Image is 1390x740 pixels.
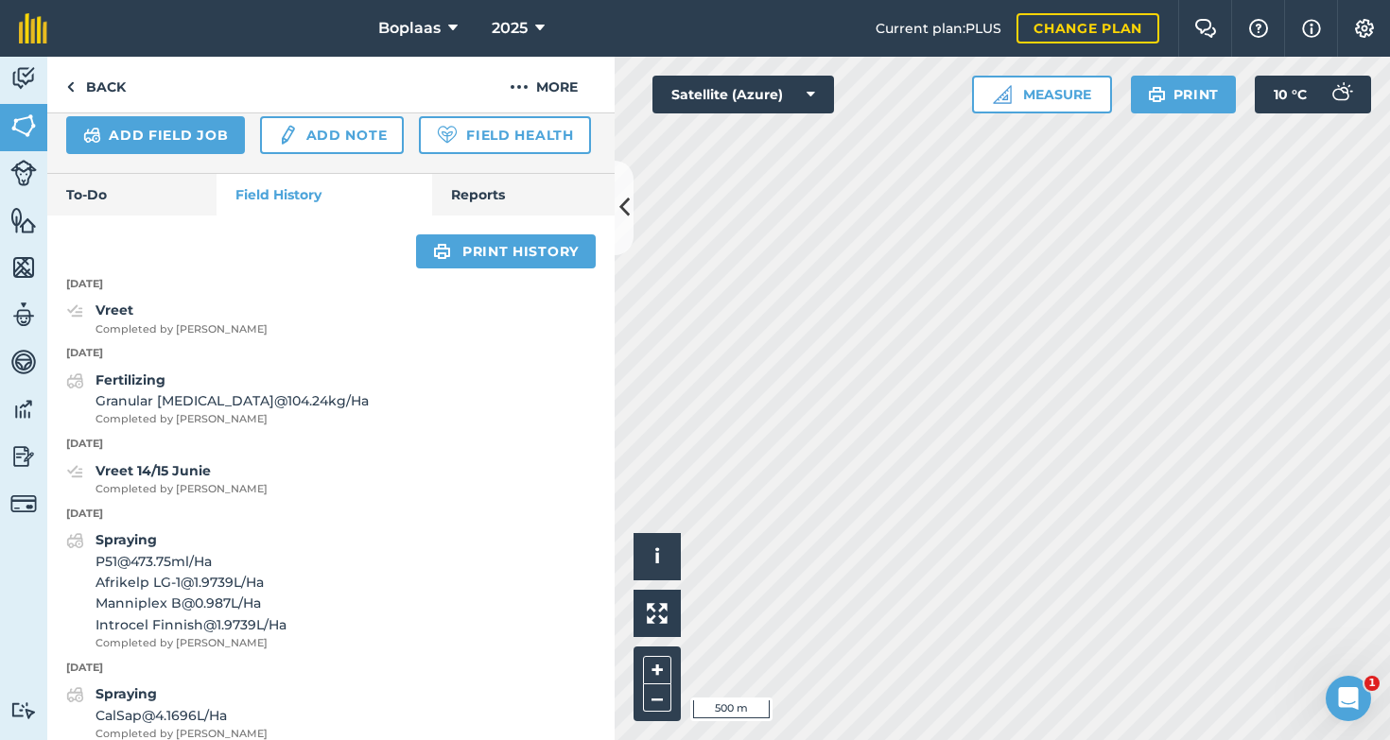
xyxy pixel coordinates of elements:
strong: Fertilizing [96,371,165,388]
strong: Vreet [96,301,133,318]
a: Field Health [419,116,590,154]
a: VreetCompleted by [PERSON_NAME] [66,300,268,337]
a: Print history [416,234,596,268]
img: svg+xml;base64,PD94bWwgdmVyc2lvbj0iMS4wIiBlbmNvZGluZz0idXRmLTgiPz4KPCEtLSBHZW5lcmF0b3I6IEFkb2JlIE... [66,683,84,706]
img: fieldmargin Logo [19,13,47,43]
img: svg+xml;base64,PHN2ZyB4bWxucz0iaHR0cDovL3d3dy53My5vcmcvMjAwMC9zdmciIHdpZHRoPSIyMCIgaGVpZ2h0PSIyNC... [510,76,529,98]
span: Current plan : PLUS [876,18,1001,39]
span: P51 @ 473.75 ml / Ha [96,551,287,572]
a: To-Do [47,174,217,215]
span: Completed by [PERSON_NAME] [96,411,369,428]
img: svg+xml;base64,PD94bWwgdmVyc2lvbj0iMS4wIiBlbmNvZGluZz0idXRmLTgiPz4KPCEtLSBHZW5lcmF0b3I6IEFkb2JlIE... [66,460,84,483]
a: Reports [432,174,615,215]
a: Vreet 14/15 JunieCompleted by [PERSON_NAME] [66,460,268,498]
img: svg+xml;base64,PD94bWwgdmVyc2lvbj0iMS4wIiBlbmNvZGluZz0idXRmLTgiPz4KPCEtLSBHZW5lcmF0b3I6IEFkb2JlIE... [1322,76,1360,113]
span: Completed by [PERSON_NAME] [96,321,268,338]
img: Four arrows, one pointing top left, one top right, one bottom right and the last bottom left [647,603,668,624]
img: svg+xml;base64,PHN2ZyB4bWxucz0iaHR0cDovL3d3dy53My5vcmcvMjAwMC9zdmciIHdpZHRoPSIxNyIgaGVpZ2h0PSIxNy... [1302,17,1321,40]
button: + [643,656,671,684]
button: – [643,684,671,712]
span: 1 [1364,676,1380,691]
img: Ruler icon [993,85,1012,104]
img: svg+xml;base64,PD94bWwgdmVyc2lvbj0iMS4wIiBlbmNvZGluZz0idXRmLTgiPz4KPCEtLSBHZW5lcmF0b3I6IEFkb2JlIE... [10,348,37,376]
span: Completed by [PERSON_NAME] [96,481,268,498]
span: 2025 [492,17,528,40]
p: [DATE] [47,436,615,453]
a: Add note [260,116,404,154]
span: Manniplex B @ 0.987 L / Ha [96,593,287,613]
img: svg+xml;base64,PD94bWwgdmVyc2lvbj0iMS4wIiBlbmNvZGluZz0idXRmLTgiPz4KPCEtLSBHZW5lcmF0b3I6IEFkb2JlIE... [10,490,37,517]
img: svg+xml;base64,PHN2ZyB4bWxucz0iaHR0cDovL3d3dy53My5vcmcvMjAwMC9zdmciIHdpZHRoPSI1NiIgaGVpZ2h0PSI2MC... [10,112,37,140]
img: svg+xml;base64,PD94bWwgdmVyc2lvbj0iMS4wIiBlbmNvZGluZz0idXRmLTgiPz4KPCEtLSBHZW5lcmF0b3I6IEFkb2JlIE... [10,701,37,719]
img: svg+xml;base64,PHN2ZyB4bWxucz0iaHR0cDovL3d3dy53My5vcmcvMjAwMC9zdmciIHdpZHRoPSIxOSIgaGVpZ2h0PSIyNC... [1148,83,1166,106]
span: Afrikelp LG-1 @ 1.9739 L / Ha [96,572,287,593]
span: i [654,544,660,568]
button: 10 °C [1255,76,1371,113]
button: i [634,533,681,580]
iframe: Intercom live chat [1326,676,1371,721]
img: svg+xml;base64,PD94bWwgdmVyc2lvbj0iMS4wIiBlbmNvZGluZz0idXRmLTgiPz4KPCEtLSBHZW5lcmF0b3I6IEFkb2JlIE... [277,124,298,146]
button: Satellite (Azure) [652,76,834,113]
img: A cog icon [1353,19,1376,38]
button: Print [1131,76,1237,113]
img: svg+xml;base64,PD94bWwgdmVyc2lvbj0iMS4wIiBlbmNvZGluZz0idXRmLTgiPz4KPCEtLSBHZW5lcmF0b3I6IEFkb2JlIE... [10,160,37,186]
img: svg+xml;base64,PHN2ZyB4bWxucz0iaHR0cDovL3d3dy53My5vcmcvMjAwMC9zdmciIHdpZHRoPSIxOSIgaGVpZ2h0PSIyNC... [433,240,451,263]
img: svg+xml;base64,PD94bWwgdmVyc2lvbj0iMS4wIiBlbmNvZGluZz0idXRmLTgiPz4KPCEtLSBHZW5lcmF0b3I6IEFkb2JlIE... [10,64,37,93]
a: SprayingP51@473.75ml/HaAfrikelp LG-1@1.9739L/HaManniplex B@0.987L/HaIntrocel Finnish@1.9739L/HaCo... [66,529,287,652]
a: FertilizingGranular [MEDICAL_DATA]@104.24kg/HaCompleted by [PERSON_NAME] [66,370,369,428]
img: svg+xml;base64,PHN2ZyB4bWxucz0iaHR0cDovL3d3dy53My5vcmcvMjAwMC9zdmciIHdpZHRoPSI1NiIgaGVpZ2h0PSI2MC... [10,253,37,282]
img: svg+xml;base64,PD94bWwgdmVyc2lvbj0iMS4wIiBlbmNvZGluZz0idXRmLTgiPz4KPCEtLSBHZW5lcmF0b3I6IEFkb2JlIE... [10,395,37,423]
strong: Vreet 14/15 Junie [96,462,211,479]
button: Measure [972,76,1112,113]
p: [DATE] [47,276,615,293]
img: svg+xml;base64,PD94bWwgdmVyc2lvbj0iMS4wIiBlbmNvZGluZz0idXRmLTgiPz4KPCEtLSBHZW5lcmF0b3I6IEFkb2JlIE... [10,442,37,471]
span: Introcel Finnish @ 1.9739 L / Ha [96,614,287,635]
p: [DATE] [47,506,615,523]
img: svg+xml;base64,PD94bWwgdmVyc2lvbj0iMS4wIiBlbmNvZGluZz0idXRmLTgiPz4KPCEtLSBHZW5lcmF0b3I6IEFkb2JlIE... [66,370,84,392]
span: CalSap @ 4.1696 L / Ha [96,705,268,726]
img: svg+xml;base64,PD94bWwgdmVyc2lvbj0iMS4wIiBlbmNvZGluZz0idXRmLTgiPz4KPCEtLSBHZW5lcmF0b3I6IEFkb2JlIE... [66,300,84,322]
a: Field History [217,174,431,215]
img: A question mark icon [1247,19,1270,38]
p: [DATE] [47,660,615,677]
img: Two speech bubbles overlapping with the left bubble in the forefront [1194,19,1217,38]
a: Back [47,57,145,112]
p: [DATE] [47,345,615,362]
span: Boplaas [378,17,441,40]
img: svg+xml;base64,PD94bWwgdmVyc2lvbj0iMS4wIiBlbmNvZGluZz0idXRmLTgiPz4KPCEtLSBHZW5lcmF0b3I6IEFkb2JlIE... [83,124,101,146]
img: svg+xml;base64,PD94bWwgdmVyc2lvbj0iMS4wIiBlbmNvZGluZz0idXRmLTgiPz4KPCEtLSBHZW5lcmF0b3I6IEFkb2JlIE... [10,301,37,329]
a: Change plan [1016,13,1159,43]
img: svg+xml;base64,PHN2ZyB4bWxucz0iaHR0cDovL3d3dy53My5vcmcvMjAwMC9zdmciIHdpZHRoPSI5IiBoZWlnaHQ9IjI0Ii... [66,76,75,98]
span: Granular [MEDICAL_DATA] @ 104.24 kg / Ha [96,390,369,411]
img: svg+xml;base64,PD94bWwgdmVyc2lvbj0iMS4wIiBlbmNvZGluZz0idXRmLTgiPz4KPCEtLSBHZW5lcmF0b3I6IEFkb2JlIE... [66,529,84,552]
button: More [473,57,615,112]
strong: Spraying [96,531,157,548]
img: svg+xml;base64,PHN2ZyB4bWxucz0iaHR0cDovL3d3dy53My5vcmcvMjAwMC9zdmciIHdpZHRoPSI1NiIgaGVpZ2h0PSI2MC... [10,206,37,234]
span: 10 ° C [1274,76,1307,113]
a: Add field job [66,116,245,154]
span: Completed by [PERSON_NAME] [96,635,287,652]
strong: Spraying [96,685,157,702]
